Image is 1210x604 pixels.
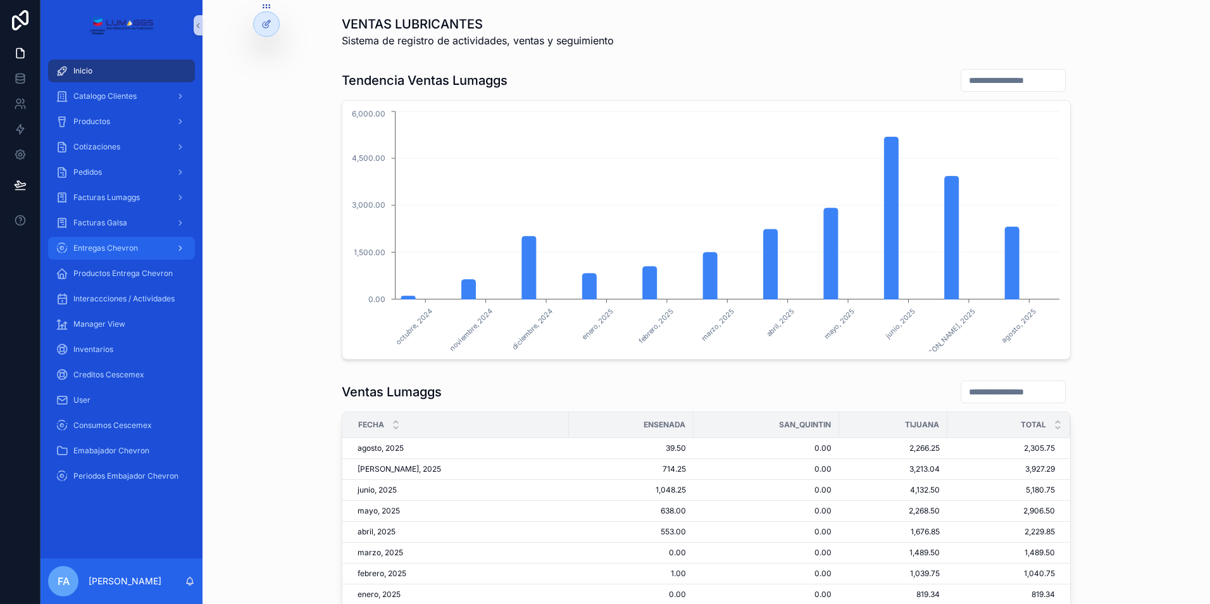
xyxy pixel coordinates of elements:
[342,383,442,401] h1: Ventas Lumaggs
[342,501,569,522] td: mayo, 2025
[350,108,1063,351] div: chart
[48,389,195,412] a: User
[48,186,195,209] a: Facturas Lumaggs
[73,218,127,228] span: Facturas Galsa
[73,420,152,431] span: Consumos Cescemex
[41,51,203,504] div: scrollable content
[342,72,508,89] h1: Tendencia Ventas Lumaggs
[342,563,569,584] td: febrero, 2025
[694,501,839,522] td: 0.00
[73,116,110,127] span: Productos
[48,211,195,234] a: Facturas Galsa
[342,480,569,501] td: junio, 2025
[883,306,917,341] text: junio, 2025
[48,237,195,260] a: Entregas Chevron
[569,438,693,459] td: 39.50
[1000,306,1038,344] text: agosto, 2025
[342,543,569,563] td: marzo, 2025
[448,306,495,353] text: noviembre, 2024
[569,480,693,501] td: 1,048.25
[1021,420,1046,430] span: TOTAL
[694,480,839,501] td: 0.00
[569,501,693,522] td: 638.00
[342,522,569,543] td: abril, 2025
[839,522,947,543] td: 1,676.85
[839,543,947,563] td: 1,489.50
[89,575,161,588] p: [PERSON_NAME]
[839,563,947,584] td: 1,039.75
[48,414,195,437] a: Consumos Cescemex
[352,200,385,210] tspan: 3,000.00
[73,370,144,380] span: Creditos Cescemex
[73,268,173,279] span: Productos Entrega Chevron
[947,563,1070,584] td: 1,040.75
[342,15,614,33] h1: VENTAS LUBRICANTES
[354,248,385,257] tspan: 1,500.00
[839,459,947,480] td: 3,213.04
[48,110,195,133] a: Productos
[73,395,90,405] span: User
[764,306,796,338] text: abril, 2025
[394,306,434,346] text: octubre, 2024
[905,420,939,430] span: TIJUANA
[368,294,385,304] tspan: 0.00
[342,33,614,48] span: Sistema de registro de actividades, ventas y seguimiento
[73,66,92,76] span: Inicio
[48,262,195,285] a: Productos Entrega Chevron
[352,153,385,163] tspan: 4,500.00
[73,192,140,203] span: Facturas Lumaggs
[569,522,693,543] td: 553.00
[569,563,693,584] td: 1.00
[694,459,839,480] td: 0.00
[947,522,1070,543] td: 2,229.85
[947,543,1070,563] td: 1,489.50
[73,167,102,177] span: Pedidos
[48,338,195,361] a: Inventarios
[694,438,839,459] td: 0.00
[73,142,120,152] span: Cotizaciones
[916,306,978,368] text: [PERSON_NAME], 2025
[73,294,175,304] span: Interaccciones / Actividades
[644,420,685,430] span: ENSENADA
[48,363,195,386] a: Creditos Cescemex
[569,543,693,563] td: 0.00
[48,85,195,108] a: Catalogo Clientes
[89,15,153,35] img: App logo
[947,480,1070,501] td: 5,180.75
[580,306,615,341] text: enero, 2025
[637,306,675,345] text: febrero, 2025
[48,287,195,310] a: Interaccciones / Actividades
[48,135,195,158] a: Cotizaciones
[342,438,569,459] td: agosto, 2025
[358,420,384,430] span: Fecha
[73,446,149,456] span: Emabajador Chevron
[48,465,195,488] a: Periodos Embajador Chevron
[779,420,831,430] span: SAN_QUINTIN
[947,438,1070,459] td: 2,305.75
[73,91,137,101] span: Catalogo Clientes
[48,60,195,82] a: Inicio
[822,306,856,341] text: mayo, 2025
[699,306,735,343] text: marzo, 2025
[839,480,947,501] td: 4,132.50
[569,459,693,480] td: 714.25
[342,459,569,480] td: [PERSON_NAME], 2025
[947,501,1070,522] td: 2,906.50
[839,438,947,459] td: 2,266.25
[510,306,555,351] text: diciembre, 2024
[947,459,1070,480] td: 3,927.29
[694,543,839,563] td: 0.00
[73,471,178,481] span: Periodos Embajador Chevron
[58,574,70,589] span: FA
[352,109,385,118] tspan: 6,000.00
[73,319,125,329] span: Manager View
[73,344,113,355] span: Inventarios
[48,439,195,462] a: Emabajador Chevron
[73,243,138,253] span: Entregas Chevron
[694,563,839,584] td: 0.00
[48,161,195,184] a: Pedidos
[839,501,947,522] td: 2,268.50
[694,522,839,543] td: 0.00
[48,313,195,336] a: Manager View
